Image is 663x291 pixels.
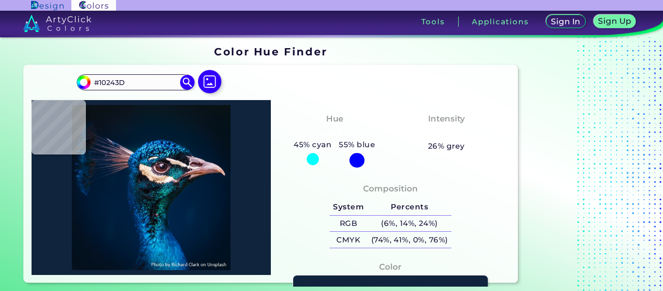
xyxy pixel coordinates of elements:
h3: Applications [472,18,529,25]
a: Sign In [546,15,586,28]
h3: Cyan-Blue [307,127,362,139]
h4: Composition [363,182,418,196]
img: logo_artyclick_colors_white.svg [23,15,92,32]
img: icon search [180,75,195,89]
h3: Tools [421,18,445,25]
h5: System [330,199,367,215]
h5: Percents [367,199,451,215]
h5: (74%, 41%, 0%, 76%) [367,232,451,248]
h4: Color [379,260,401,274]
h4: Intensity [428,112,465,126]
h5: Sign Up [598,17,631,25]
img: icon picture [198,70,221,93]
h5: 55% blue [335,138,379,151]
iframe: Advertisement [522,42,643,287]
img: ArtyClick Design logo [31,1,64,10]
a: Sign Up [594,15,636,28]
h4: Hue [326,112,343,126]
h5: RGB [330,216,367,232]
h3: Medium [424,127,469,139]
input: type color.. [91,76,181,89]
h5: 45% cyan [290,138,335,151]
h5: 26% grey [428,140,465,153]
h5: CMYK [330,232,367,248]
h5: (6%, 14%, 24%) [367,216,451,232]
img: img_pavlin.jpg [36,105,266,270]
h1: Color Hue Finder [214,44,327,59]
h5: Sign In [551,17,580,25]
